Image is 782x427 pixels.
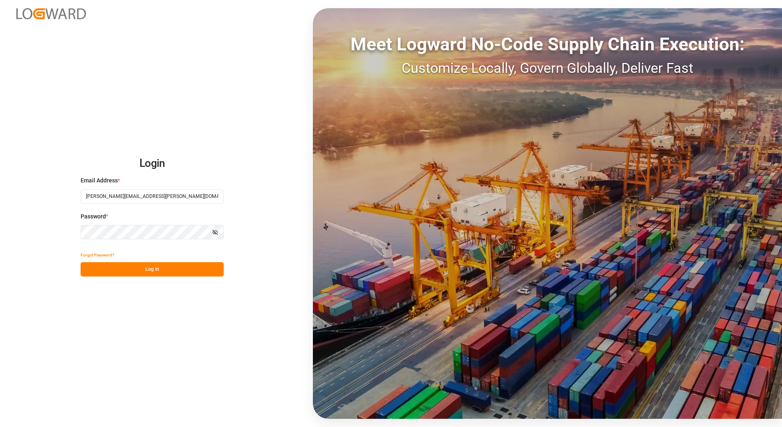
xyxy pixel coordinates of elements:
[81,212,106,221] span: Password
[81,248,114,262] button: Forgot Password?
[81,176,118,185] span: Email Address
[313,31,782,58] div: Meet Logward No-Code Supply Chain Execution:
[81,189,224,204] input: Enter your email
[16,8,86,19] img: Logward_new_orange.png
[81,151,224,177] h2: Login
[313,58,782,79] div: Customize Locally, Govern Globally, Deliver Fast
[81,262,224,276] button: Log In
